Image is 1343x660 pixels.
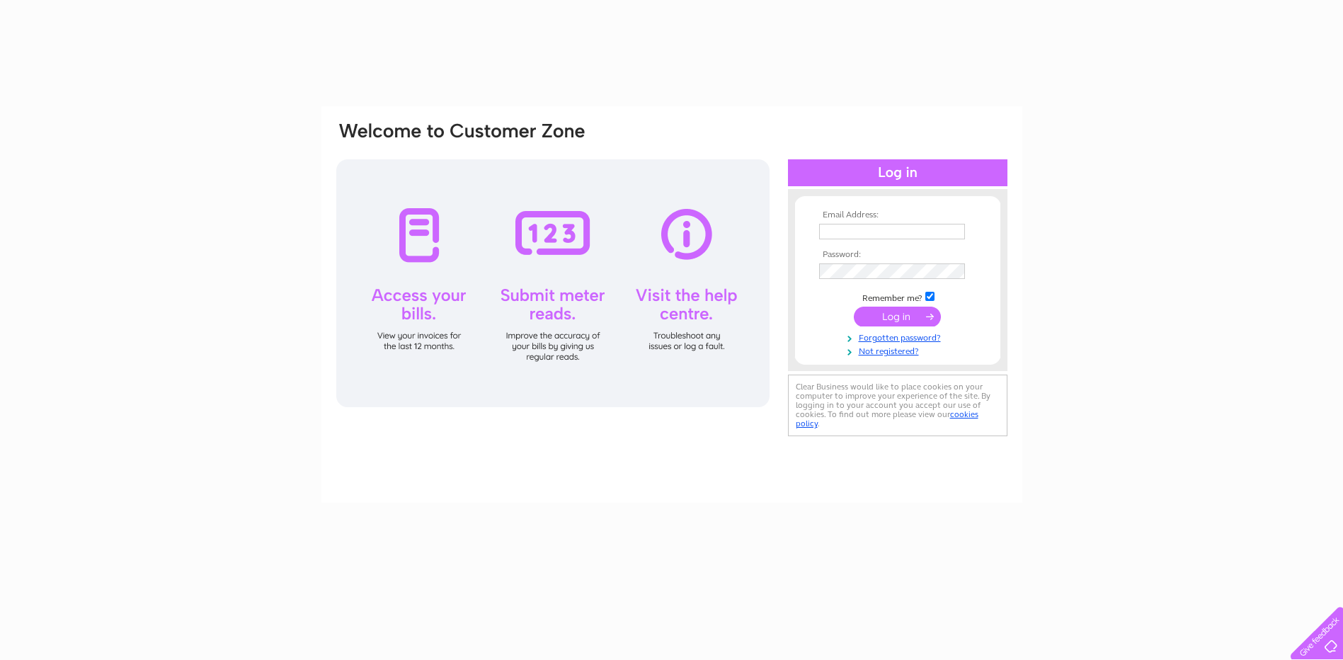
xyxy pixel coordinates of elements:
[788,375,1007,436] div: Clear Business would like to place cookies on your computer to improve your experience of the sit...
[816,250,980,260] th: Password:
[819,330,980,343] a: Forgotten password?
[854,307,941,326] input: Submit
[816,290,980,304] td: Remember me?
[796,409,978,428] a: cookies policy
[816,210,980,220] th: Email Address:
[819,343,980,357] a: Not registered?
